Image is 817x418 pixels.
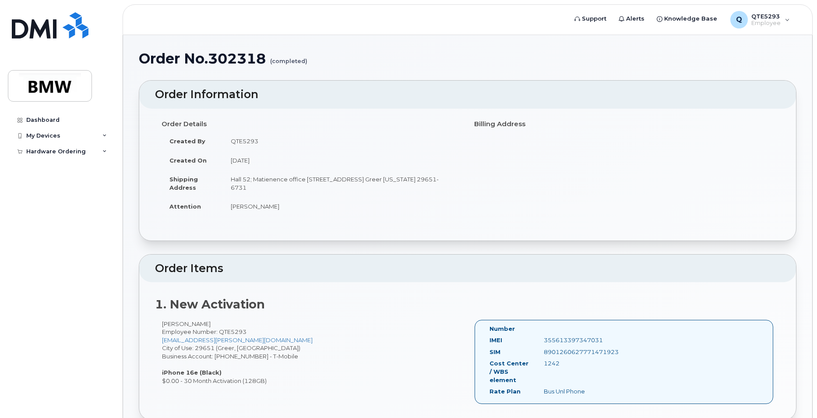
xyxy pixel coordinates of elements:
[537,359,613,368] div: 1242
[537,348,613,356] div: 8901260627771471923
[162,369,222,376] strong: iPhone 16e (Black)
[169,176,198,191] strong: Shipping Address
[489,336,502,344] label: IMEI
[537,336,613,344] div: 355613397347031
[169,138,205,145] strong: Created By
[139,51,796,66] h1: Order No.302318
[270,51,307,64] small: (completed)
[474,120,774,128] h4: Billing Address
[155,297,265,312] strong: 1. New Activation
[155,262,780,275] h2: Order Items
[223,131,461,151] td: QTE5293
[155,89,780,101] h2: Order Information
[223,197,461,216] td: [PERSON_NAME]
[537,387,613,396] div: Bus Unl Phone
[489,359,531,384] label: Cost Center / WBS element
[162,120,461,128] h4: Order Details
[489,348,500,356] label: SIM
[223,170,461,197] td: Hall 52; Matienence office [STREET_ADDRESS] Greer [US_STATE] 29651-6731
[489,325,515,333] label: Number
[162,328,247,335] span: Employee Number: QTE5293
[162,337,313,344] a: [EMAIL_ADDRESS][PERSON_NAME][DOMAIN_NAME]
[223,151,461,170] td: [DATE]
[169,203,201,210] strong: Attention
[155,320,468,385] div: [PERSON_NAME] City of Use: 29651 (Greer, [GEOGRAPHIC_DATA]) Business Account: [PHONE_NUMBER] - T-...
[169,157,207,164] strong: Created On
[489,387,521,396] label: Rate Plan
